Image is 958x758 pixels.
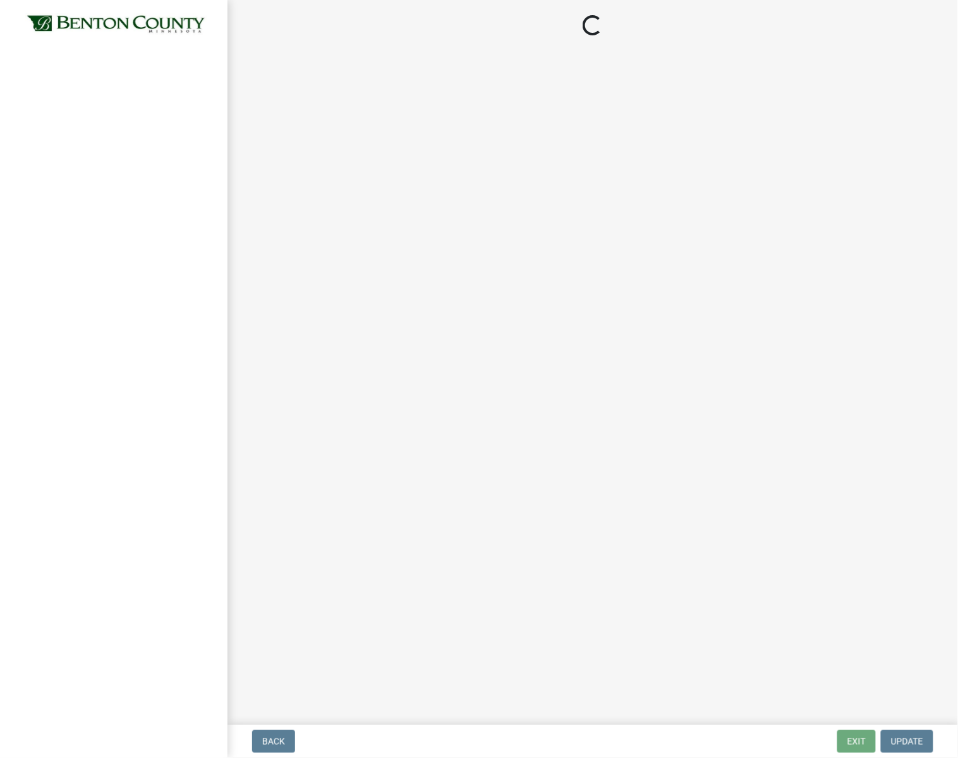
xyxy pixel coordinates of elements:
[252,730,295,753] button: Back
[25,13,207,36] img: Benton County, Minnesota
[891,737,923,747] span: Update
[262,737,285,747] span: Back
[881,730,933,753] button: Update
[837,730,876,753] button: Exit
